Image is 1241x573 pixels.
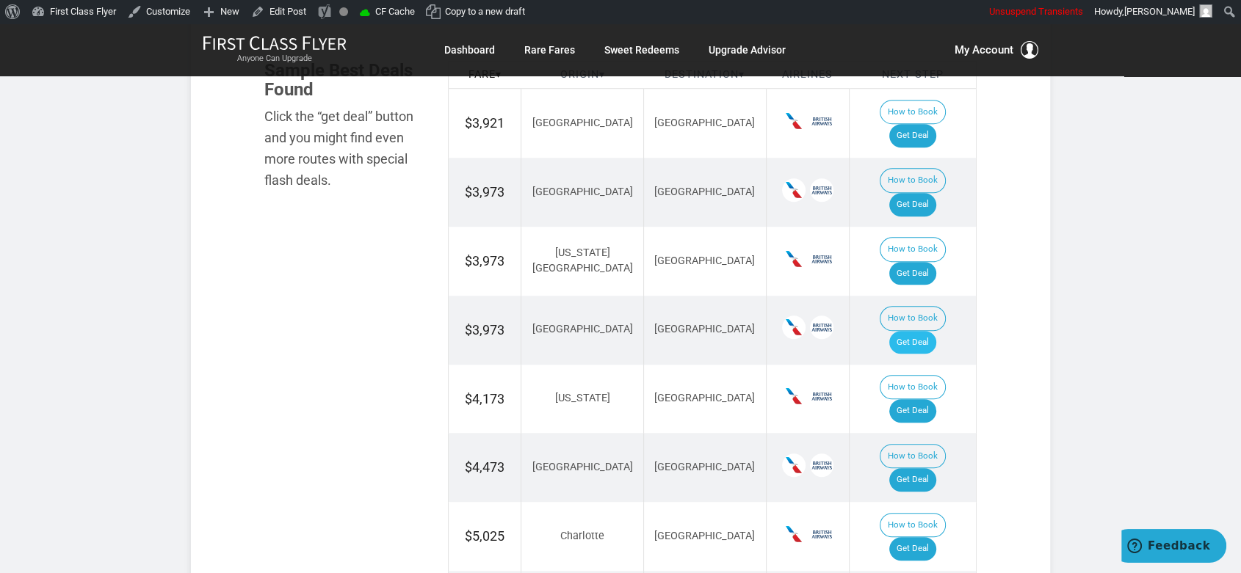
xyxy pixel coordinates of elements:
button: How to Book [880,306,946,331]
span: ▾ [739,68,745,81]
a: First Class FlyerAnyone Can Upgrade [203,35,347,65]
span: British Airways [810,178,833,202]
span: $3,973 [465,184,504,200]
span: $3,973 [465,253,504,269]
button: How to Book [880,513,946,538]
span: British Airways [810,453,833,477]
span: [US_STATE] [554,392,609,404]
span: American Airlines [782,178,806,202]
span: [GEOGRAPHIC_DATA] [532,186,632,198]
span: [US_STATE][GEOGRAPHIC_DATA] [532,247,632,274]
span: [GEOGRAPHIC_DATA] [532,461,632,473]
span: American Airlines [782,522,806,546]
span: Charlotte [560,530,604,542]
span: $5,025 [465,528,504,544]
span: [GEOGRAPHIC_DATA] [532,117,632,129]
span: My Account [955,41,1013,59]
a: Dashboard [444,37,495,63]
span: American Airlines [782,384,806,408]
a: Get Deal [889,331,936,354]
span: [GEOGRAPHIC_DATA] [654,323,755,335]
a: Get Deal [889,124,936,147]
span: American Airlines [782,109,806,133]
a: Get Deal [889,468,936,492]
a: Get Deal [889,537,936,561]
span: $4,473 [465,459,504,475]
span: [GEOGRAPHIC_DATA] [654,392,755,404]
span: British Airways [810,522,833,546]
h3: Sample Best Deals Found [264,61,426,100]
span: American Airlines [782,453,806,477]
img: First Class Flyer [203,35,347,51]
span: $3,973 [465,322,504,337]
span: [GEOGRAPHIC_DATA] [654,186,755,198]
span: [GEOGRAPHIC_DATA] [654,530,755,542]
span: American Airlines [782,315,806,339]
span: [GEOGRAPHIC_DATA] [654,461,755,473]
span: ▾ [598,68,604,81]
span: British Airways [810,315,833,339]
span: $4,173 [465,391,504,406]
iframe: Opens a widget where you can find more information [1121,529,1226,566]
button: How to Book [880,237,946,262]
span: [PERSON_NAME] [1124,6,1195,17]
a: Get Deal [889,193,936,216]
small: Anyone Can Upgrade [203,54,347,64]
button: How to Book [880,444,946,469]
span: [GEOGRAPHIC_DATA] [654,255,755,267]
span: British Airways [810,109,833,133]
span: American Airlines [782,247,806,271]
button: How to Book [880,100,946,125]
div: Click the “get deal” button and you might find even more routes with special flash deals. [264,106,426,191]
a: Get Deal [889,262,936,285]
span: Unsuspend Transients [989,6,1083,17]
a: Rare Fares [524,37,575,63]
span: ▾ [496,68,502,81]
span: [GEOGRAPHIC_DATA] [532,323,632,335]
span: [GEOGRAPHIC_DATA] [654,117,755,129]
a: Upgrade Advisor [709,37,786,63]
button: My Account [955,41,1038,59]
span: British Airways [810,384,833,408]
button: How to Book [880,168,946,193]
a: Sweet Redeems [604,37,679,63]
button: How to Book [880,375,946,400]
span: $3,921 [465,115,504,131]
span: British Airways [810,247,833,271]
a: Get Deal [889,399,936,423]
